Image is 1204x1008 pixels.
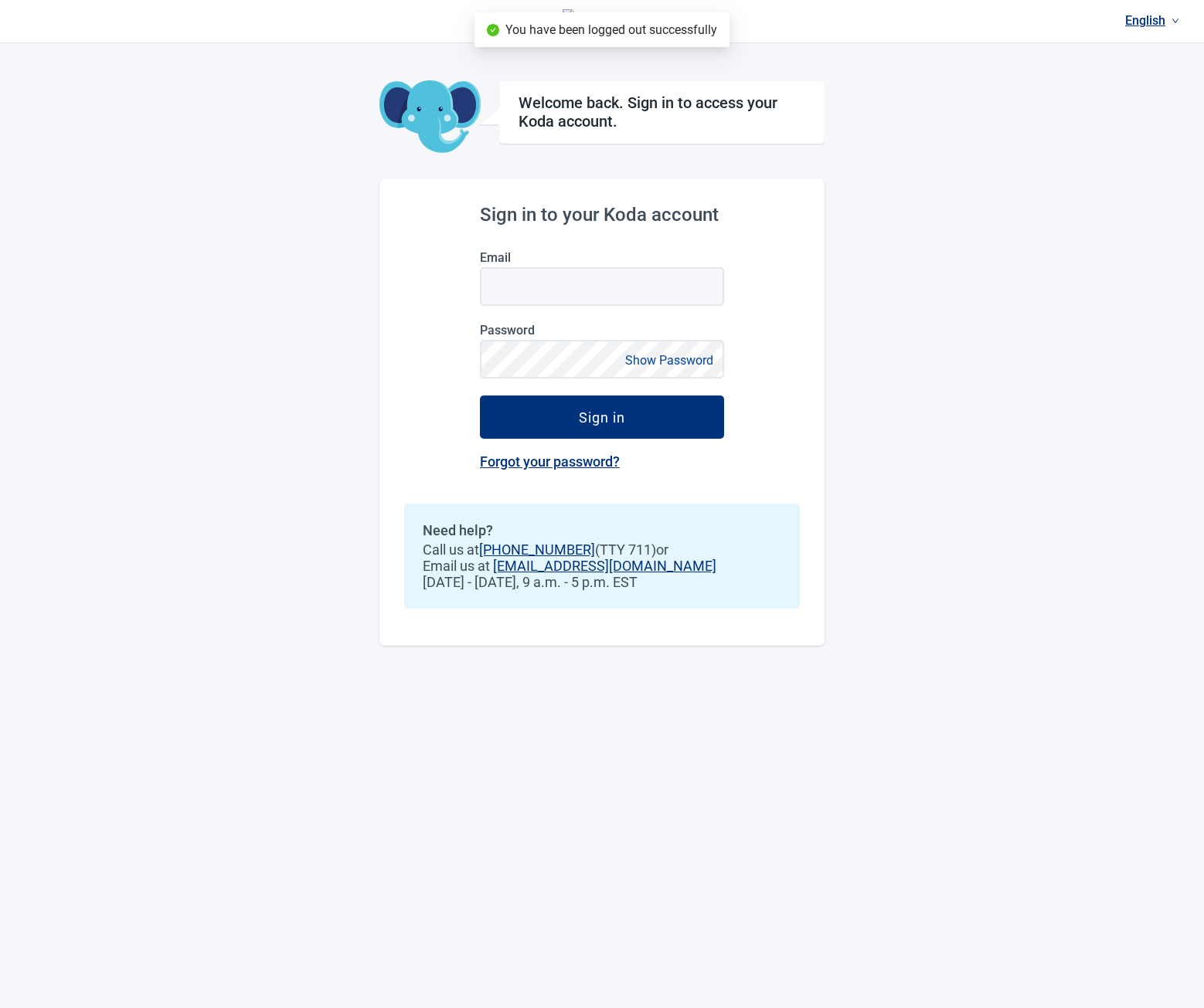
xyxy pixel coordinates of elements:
span: Call us at (TTY 711) or [423,541,781,558]
div: Sign in [579,409,625,425]
button: Show Password [621,350,718,371]
span: down [1172,17,1179,25]
label: Password [480,323,724,338]
h2: Sign in to your Koda account [480,204,724,226]
main: Main content [379,43,825,646]
span: Email us at [423,558,781,574]
a: Current language: English [1119,8,1185,33]
button: Sign in [480,395,724,439]
img: Koda Health [563,9,642,34]
a: [PHONE_NUMBER] [479,541,595,558]
a: Forgot your password? [480,453,620,470]
span: check-circle [487,24,499,36]
img: Koda Elephant [379,80,481,154]
span: [DATE] - [DATE], 9 a.m. - 5 p.m. EST [423,574,781,590]
span: You have been logged out successfully [505,22,717,37]
a: [EMAIL_ADDRESS][DOMAIN_NAME] [493,558,716,574]
h2: Need help? [423,522,781,538]
label: Email [480,250,724,265]
h1: Welcome back. Sign in to access your Koda account. [519,93,805,131]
